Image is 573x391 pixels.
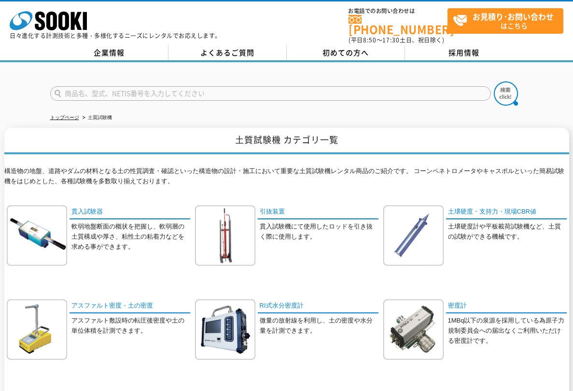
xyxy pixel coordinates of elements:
a: 貫入試験器 [70,205,190,219]
a: 採用情報 [405,46,523,60]
span: はこちら [453,9,563,33]
a: アスファルト密度・土の密度 [70,299,190,313]
a: 引抜装置 [258,205,378,219]
a: よくあるご質問 [168,46,287,60]
p: 構造物の地盤、道路やダムの材料となる土の性質調査・確認といった構造物の設計・施工において重要な土質試験機レンタル商品のご紹介です。 コーンペネトロメータやキャスポルといった簡易試験機をはじめとし... [4,166,569,191]
p: 貫入試験機にて使用したロッドを引き抜く際に使用します。 [260,222,378,242]
p: 軟弱地盤断面の概状を把握し、軟弱層の土質構成や厚さ、粘性土の粘着力などを求める事ができます。 [71,222,190,252]
input: 商品名、型式、NETIS番号を入力してください [50,86,491,101]
span: 初めての方へ [322,47,369,58]
img: アスファルト密度・土の密度 [7,299,67,360]
a: 密度計 [446,299,567,313]
li: 土質試験機 [81,113,112,123]
img: 密度計 [383,299,444,360]
img: RI式水分密度計 [195,299,255,360]
a: 企業情報 [50,46,168,60]
span: お電話でのお問い合わせは [349,8,447,14]
img: 土壌硬度・支持力・現場CBR値 [383,205,444,266]
span: (平日 ～ 土日、祝日除く) [349,36,444,44]
p: 1MBq以下の泉源を採用している為原子力規制委員会への届出なくご利用いただける密度計です。 [448,316,567,346]
span: 8:50 [363,36,377,44]
a: 初めての方へ [287,46,405,60]
a: トップページ [50,115,79,120]
img: 引抜装置 [195,205,255,266]
a: RI式水分密度計 [258,299,378,313]
p: 微量の放射線を利用し、土の密度や水分量を計測できます。 [260,316,378,336]
p: 日々進化する計測技術と多種・多様化するニーズにレンタルでお応えします。 [10,33,221,39]
a: お見積り･お問い合わせはこちら [447,8,563,34]
p: 土壌硬度計や平板載荷試験機など、土質の試験ができる機械です。 [448,222,567,242]
h1: 土質試験機 カテゴリ一覧 [4,128,569,154]
a: [PHONE_NUMBER] [349,15,447,35]
img: btn_search.png [494,81,518,106]
a: 土壌硬度・支持力・現場CBR値 [446,205,567,219]
span: 17:30 [382,36,400,44]
strong: お見積り･お問い合わせ [473,11,554,22]
img: 貫入試験器 [7,205,67,266]
p: アスファルト敷設時の転圧後密度や土の単位体積を計測できます。 [71,316,190,336]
